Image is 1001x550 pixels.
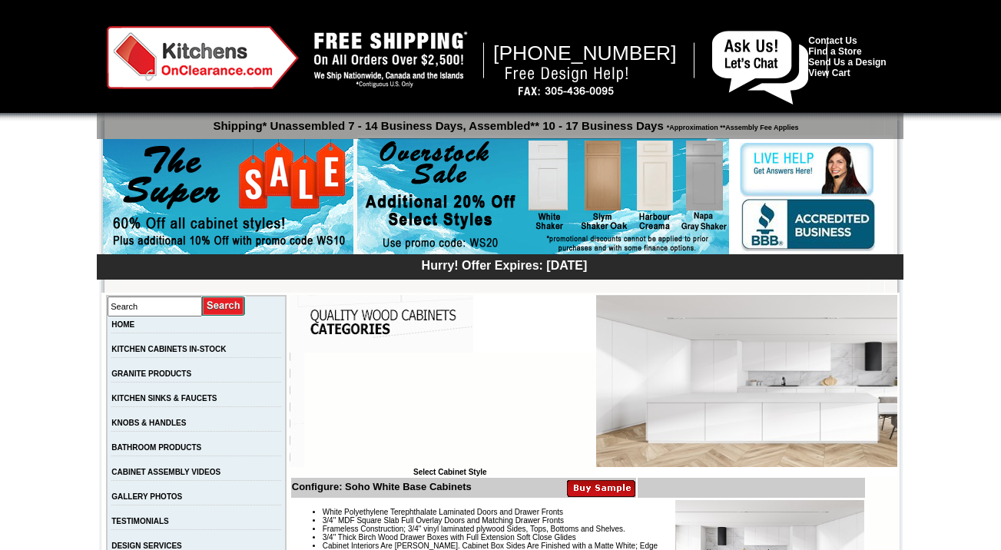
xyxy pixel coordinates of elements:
a: BATHROOM PRODUCTS [111,443,201,452]
a: GALLERY PHOTOS [111,492,182,501]
a: TESTIMONIALS [111,517,168,525]
a: GRANITE PRODUCTS [111,369,191,378]
b: Configure: Soho White Base Cabinets [292,481,472,492]
a: KNOBS & HANDLES [111,419,186,427]
span: Frameless Construction; 3/4" vinyl laminated plywood Sides, Tops, Bottoms and Shelves. [323,525,625,533]
a: Send Us a Design [808,57,886,68]
span: [PHONE_NUMBER] [493,41,677,65]
input: Submit [202,296,246,316]
span: White Polyethylene Terephthalate Laminated Doors and Drawer Fronts [323,508,563,516]
a: CABINET ASSEMBLY VIDEOS [111,468,220,476]
img: Kitchens on Clearance Logo [107,26,299,89]
span: *Approximation **Assembly Fee Applies [664,120,799,131]
a: Contact Us [808,35,857,46]
span: 3/4" Thick Birch Wood Drawer Boxes with Full Extension Soft Close Glides [323,533,576,542]
b: Select Cabinet Style [413,468,487,476]
a: KITCHEN SINKS & FAUCETS [111,394,217,403]
div: Hurry! Offer Expires: [DATE] [104,257,903,273]
iframe: Browser incompatible [304,353,596,468]
p: Shipping* Unassembled 7 - 14 Business Days, Assembled** 10 - 17 Business Days [104,112,903,132]
a: View Cart [808,68,850,78]
a: HOME [111,320,134,329]
a: DESIGN SERVICES [111,542,182,550]
a: Find a Store [808,46,861,57]
span: 3/4" MDF Square Slab Full Overlay Doors and Matching Drawer Fronts [323,516,564,525]
a: KITCHEN CABINETS IN-STOCK [111,345,226,353]
img: Soho White [596,295,897,467]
